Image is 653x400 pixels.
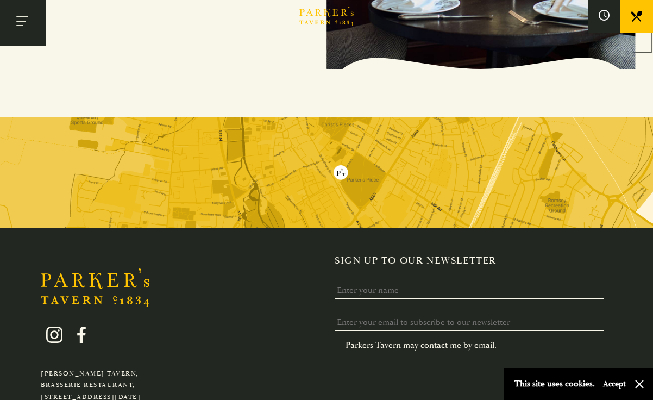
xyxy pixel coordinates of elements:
[335,314,604,331] input: Enter your email to subscribe to our newsletter
[514,376,595,392] p: This site uses cookies.
[335,282,604,299] input: Enter your name
[335,255,612,267] h2: Sign up to our newsletter
[634,379,645,390] button: Close and accept
[335,340,497,351] label: Parkers Tavern may contact me by email.
[603,379,626,389] button: Accept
